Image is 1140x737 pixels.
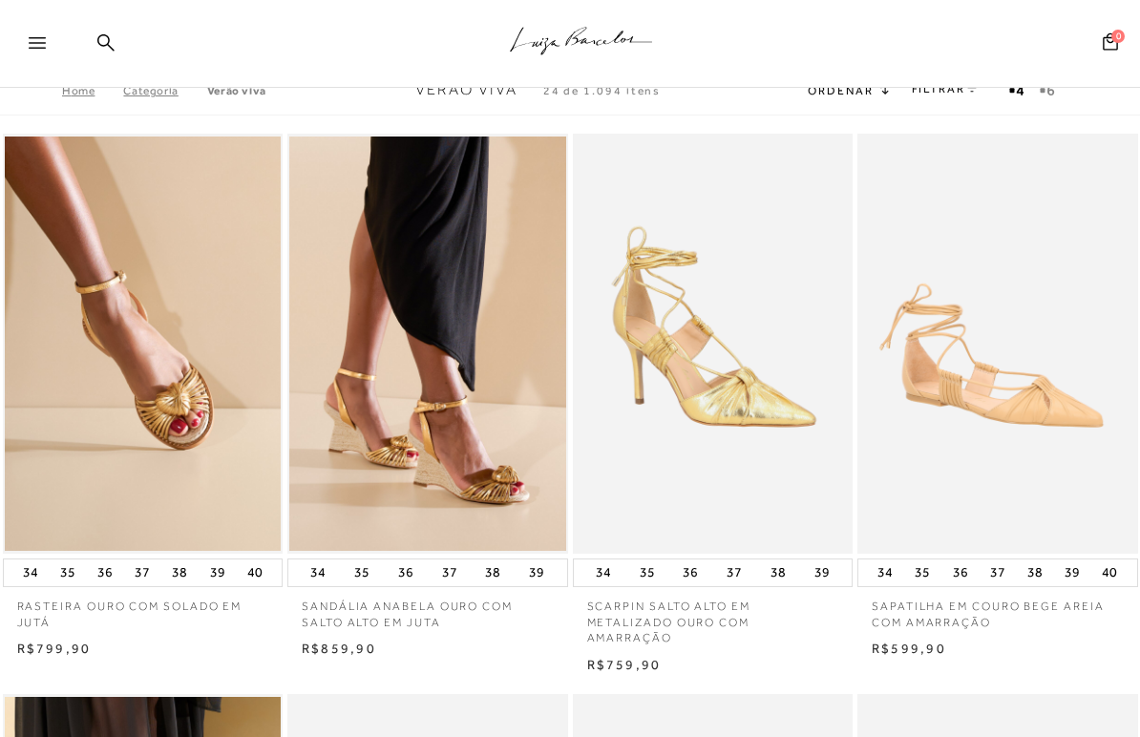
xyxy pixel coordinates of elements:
button: 37 [129,559,156,586]
a: Home [62,84,123,97]
button: 38 [166,559,193,586]
button: 34 [17,559,44,586]
span: 24 de 1.094 itens [543,84,662,97]
button: 39 [523,559,550,586]
span: R$799,90 [17,641,92,656]
button: 39 [1059,559,1086,586]
button: 34 [590,559,617,586]
button: 36 [677,559,704,586]
button: 38 [1022,559,1048,586]
button: 38 [765,559,792,586]
span: R$599,90 [872,641,946,656]
a: RASTEIRA OURO COM SOLADO EM JUTÁ [3,587,284,631]
button: 36 [392,559,419,586]
img: SANDÁLIA ANABELA OURO COM SALTO ALTO EM JUTA [289,137,566,551]
button: Mostrar 4 produtos por linha [1003,78,1030,103]
button: 39 [809,559,835,586]
a: Categoria [123,84,206,97]
button: 40 [242,559,268,586]
button: 35 [634,559,661,586]
img: SCARPIN SALTO ALTO EM METALIZADO OURO COM AMARRAÇÃO [575,137,852,551]
span: R$859,90 [302,641,376,656]
button: 40 [1096,559,1123,586]
button: 39 [204,559,231,586]
button: 37 [721,559,748,586]
a: SANDÁLIA ANABELA OURO COM SALTO ALTO EM JUTA [287,587,568,631]
button: 35 [909,559,936,586]
button: 36 [947,559,974,586]
img: RASTEIRA OURO COM SOLADO EM JUTÁ [5,137,282,551]
img: SAPATILHA EM COURO BEGE AREIA COM AMARRAÇÃO [859,137,1136,551]
button: 35 [348,559,375,586]
button: 35 [54,559,81,586]
a: SCARPIN SALTO ALTO EM METALIZADO OURO COM AMARRAÇÃO [573,587,854,646]
a: SAPATILHA EM COURO BEGE AREIA COM AMARRAÇÃO SAPATILHA EM COURO BEGE AREIA COM AMARRAÇÃO [859,137,1136,551]
a: SAPATILHA EM COURO BEGE AREIA COM AMARRAÇÃO [857,587,1138,631]
button: 38 [479,559,506,586]
a: RASTEIRA OURO COM SOLADO EM JUTÁ RASTEIRA OURO COM SOLADO EM JUTÁ [5,137,282,551]
button: gridText6Desc [1034,78,1061,103]
button: 37 [436,559,463,586]
span: 0 [1111,30,1125,43]
button: 34 [305,559,331,586]
span: Ordenar [808,84,873,97]
button: 0 [1097,32,1124,57]
a: SANDÁLIA ANABELA OURO COM SALTO ALTO EM JUTA SANDÁLIA ANABELA OURO COM SALTO ALTO EM JUTA [289,137,566,551]
a: SCARPIN SALTO ALTO EM METALIZADO OURO COM AMARRAÇÃO SCARPIN SALTO ALTO EM METALIZADO OURO COM AMA... [575,137,852,551]
button: 37 [984,559,1011,586]
button: 36 [92,559,118,586]
span: R$759,90 [587,657,662,672]
button: 34 [872,559,898,586]
a: FILTRAR [912,82,979,95]
a: Verão Viva [207,84,266,97]
span: Verão Viva [415,81,517,98]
